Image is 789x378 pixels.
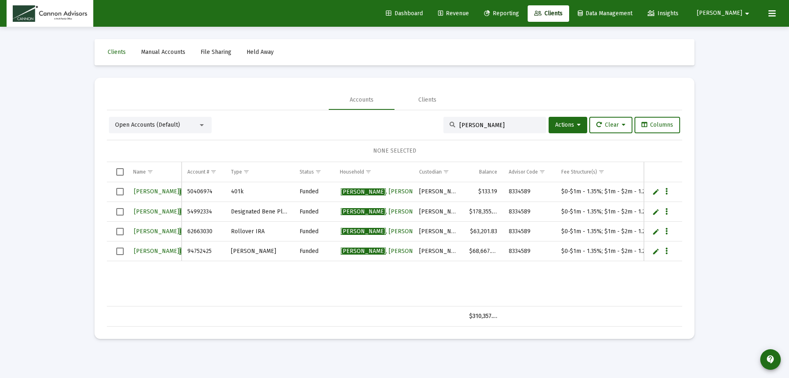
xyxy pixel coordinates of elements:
button: Actions [549,117,587,133]
td: [PERSON_NAME] [413,182,464,202]
span: [PERSON_NAME] [179,188,224,195]
td: 8334589 [503,222,556,241]
td: $133.19 [464,182,503,202]
a: Edit [652,248,660,255]
td: Column Status [294,162,335,182]
span: Insights [648,10,678,17]
a: [PERSON_NAME], [PERSON_NAME] [340,206,435,218]
td: 8334589 [503,202,556,222]
span: [PERSON_NAME] [179,248,224,255]
span: [PERSON_NAME] [134,248,224,255]
div: Type [231,169,242,175]
img: Dashboard [13,5,87,22]
button: [PERSON_NAME] [687,5,762,21]
td: 54992334 [182,202,225,222]
span: Reporting [484,10,519,17]
span: Clear [596,121,625,128]
span: , [PERSON_NAME] [341,208,434,215]
td: Rollover IRA [225,222,293,241]
span: Clients [534,10,563,17]
span: [PERSON_NAME] [134,228,224,235]
div: Select row [116,208,124,216]
a: Edit [652,208,660,216]
span: Show filter options for column 'Household' [365,169,371,175]
span: [PERSON_NAME] [179,228,224,235]
td: $0-$1m - 1.35%; $1m - $2m - 1.25%; $2m - $5m - 1.00%; $5m+ - .90% [556,222,739,241]
td: 62663030 [182,222,225,241]
div: Select row [116,228,124,235]
div: Advisor Code [509,169,538,175]
td: 94752425 [182,241,225,261]
span: Columns [641,121,673,128]
div: $310,357.93 [469,312,497,320]
td: Column Name [127,162,182,182]
a: [PERSON_NAME], [PERSON_NAME] [340,186,435,198]
a: [PERSON_NAME][PERSON_NAME] [133,245,225,257]
td: $0-$1m - 1.35%; $1m - $2m - 1.25%; $2m - $5m - 1.00%; $5m+ - .90% [556,182,739,202]
td: Column Household [334,162,413,182]
div: NONE SELECTED [113,147,676,155]
td: [PERSON_NAME] [225,241,293,261]
a: Insights [641,5,685,22]
a: Manual Accounts [134,44,192,60]
td: Designated Bene Plan [225,202,293,222]
td: Column Balance [464,162,503,182]
div: Account # [187,169,209,175]
div: Fee Structure(s) [561,169,597,175]
span: Show filter options for column 'Name' [147,169,153,175]
span: Manual Accounts [141,49,185,56]
div: Name [133,169,146,175]
div: Funded [300,227,329,236]
span: [PERSON_NAME] [341,228,386,235]
a: [PERSON_NAME][PERSON_NAME] [133,186,225,198]
span: , [PERSON_NAME] [341,188,434,195]
td: 8334589 [503,241,556,261]
span: , [PERSON_NAME] [341,228,434,235]
div: Accounts [350,96,374,104]
td: $68,667.80 [464,241,503,261]
button: Columns [634,117,680,133]
button: Clear [589,117,632,133]
input: Search [459,122,540,129]
span: , [PERSON_NAME] [341,248,434,255]
span: [PERSON_NAME] [341,188,386,195]
span: [PERSON_NAME] [134,208,224,215]
mat-icon: contact_support [766,355,775,364]
span: Revenue [438,10,469,17]
span: Show filter options for column 'Advisor Code' [539,169,545,175]
span: Show filter options for column 'Type' [243,169,249,175]
a: Revenue [431,5,475,22]
a: [PERSON_NAME][PERSON_NAME] [133,225,225,238]
span: Show filter options for column 'Custodian' [443,169,449,175]
div: Select row [116,188,124,195]
td: Column Account # [182,162,225,182]
td: Column Type [225,162,293,182]
a: [PERSON_NAME][PERSON_NAME] [133,206,225,218]
div: Status [300,169,314,175]
td: [PERSON_NAME] [413,241,464,261]
td: [PERSON_NAME] [413,202,464,222]
div: Funded [300,188,329,196]
span: Dashboard [386,10,423,17]
span: [PERSON_NAME] [341,208,386,215]
td: $0-$1m - 1.35%; $1m - $2m - 1.25%; $2m - $5m - 1.00%; $5m+ - .90% [556,202,739,222]
td: Column Custodian [413,162,464,182]
span: [PERSON_NAME] [134,188,224,195]
a: Clients [101,44,132,60]
td: $63,201.83 [464,222,503,241]
td: Column Fee Structure(s) [556,162,739,182]
a: Data Management [571,5,639,22]
span: Data Management [578,10,632,17]
span: Open Accounts (Default) [115,121,180,128]
div: Select row [116,248,124,255]
a: [PERSON_NAME], [PERSON_NAME] [340,245,435,257]
td: 50406974 [182,182,225,202]
a: Edit [652,188,660,195]
td: 401k [225,182,293,202]
a: [PERSON_NAME], [PERSON_NAME] [340,225,435,238]
span: [PERSON_NAME] [341,248,386,255]
td: [PERSON_NAME] [413,222,464,241]
span: Show filter options for column 'Fee Structure(s)' [598,169,604,175]
div: Household [340,169,364,175]
span: Clients [108,49,126,56]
